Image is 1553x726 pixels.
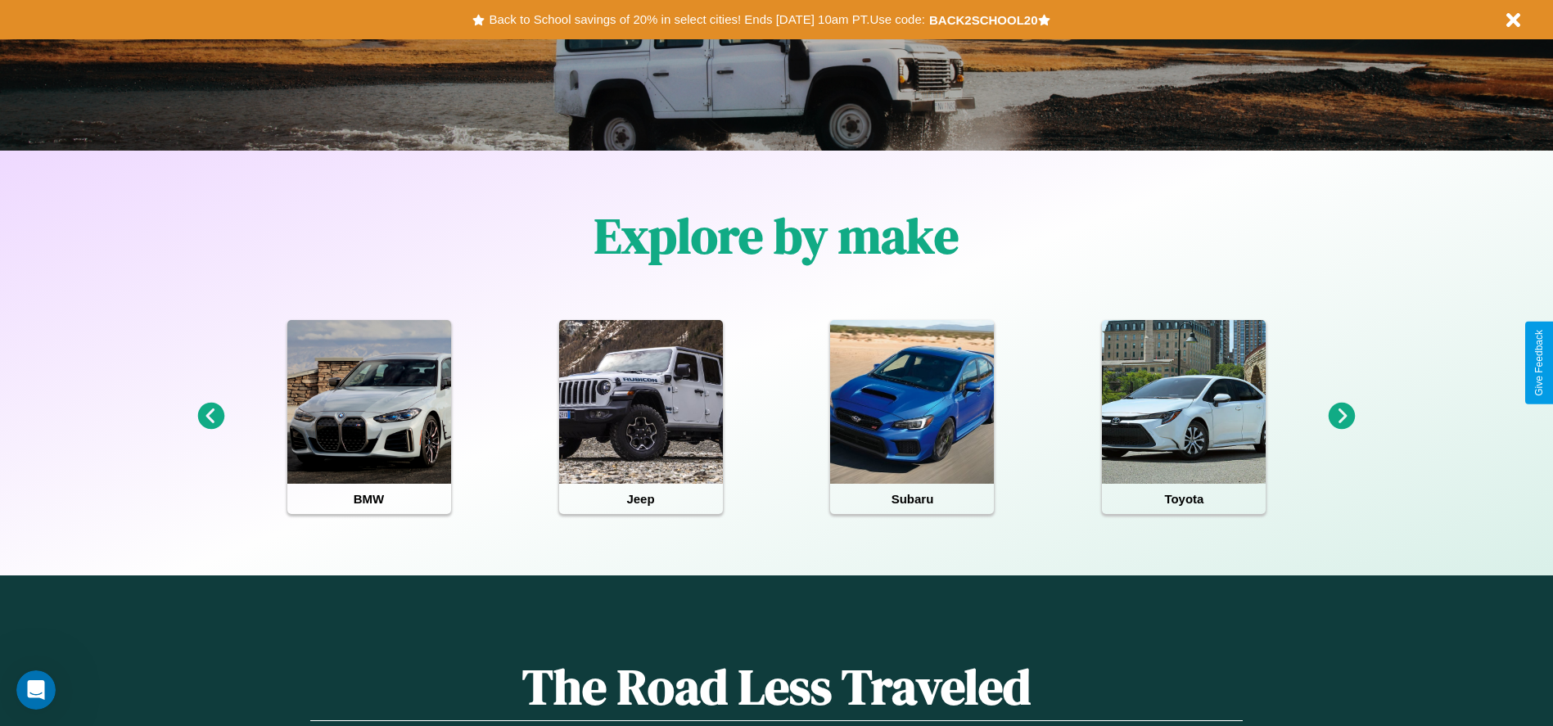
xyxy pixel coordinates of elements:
[485,8,928,31] button: Back to School savings of 20% in select cities! Ends [DATE] 10am PT.Use code:
[830,484,994,514] h4: Subaru
[16,670,56,710] iframe: Intercom live chat
[287,484,451,514] h4: BMW
[559,484,723,514] h4: Jeep
[929,13,1038,27] b: BACK2SCHOOL20
[310,653,1242,721] h1: The Road Less Traveled
[594,202,959,269] h1: Explore by make
[1533,330,1545,396] div: Give Feedback
[1102,484,1266,514] h4: Toyota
